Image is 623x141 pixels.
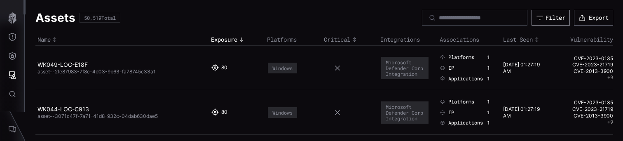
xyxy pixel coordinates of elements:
span: Platforms [448,99,474,105]
div: 1 [487,54,493,61]
div: Windows [272,110,293,115]
th: Platforms [265,34,322,46]
th: Associations [438,34,501,46]
div: Microsoft Defender Corp Integration [386,59,424,77]
span: Platforms [448,54,474,61]
span: Applications [448,120,483,126]
button: +9 [607,74,613,81]
h1: Assets [35,10,75,25]
button: Filter [532,10,570,26]
div: 50,519 Total [84,15,116,20]
a: WK044-LOC-C913 [37,106,89,113]
div: 1 [487,65,493,71]
button: Export [574,10,613,26]
a: CVE-2013-3900 [557,68,613,75]
a: WK049-LOC-E18F [37,61,88,68]
div: Microsoft Defender Corp Integration [386,104,424,121]
a: CVE-2023-21719 [557,61,613,68]
th: Integrations [378,34,438,46]
time: [DATE] 01:27:19 AM [503,61,540,74]
div: Toggle sort direction [211,36,263,43]
a: CVE-2023-0135 [557,99,613,106]
div: Windows [272,65,293,71]
button: +9 [607,119,613,125]
a: CVE-2023-21719 [557,106,613,113]
a: CVE-2023-0135 [557,55,613,62]
span: asset--2fe87983-7f8c-4d03-9b63-fa78745c33a1 [37,68,156,75]
div: 1 [487,120,493,126]
div: 1 [487,109,493,116]
th: Vulnerability [555,34,613,46]
span: Applications [448,75,483,82]
div: 80 [221,64,228,72]
div: 80 [221,109,228,116]
a: CVE-2013-3900 [557,113,613,119]
span: asset--3071c47f-7a71-41d8-932c-04dab630dae5 [37,113,158,119]
div: Toggle sort direction [324,36,376,43]
div: 1 [487,75,493,82]
div: 1 [487,99,493,105]
div: Toggle sort direction [503,36,553,43]
span: IP [448,65,454,71]
div: Toggle sort direction [37,36,207,43]
div: Filter [546,14,565,21]
time: [DATE] 01:27:19 AM [503,106,540,119]
span: IP [448,109,454,116]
